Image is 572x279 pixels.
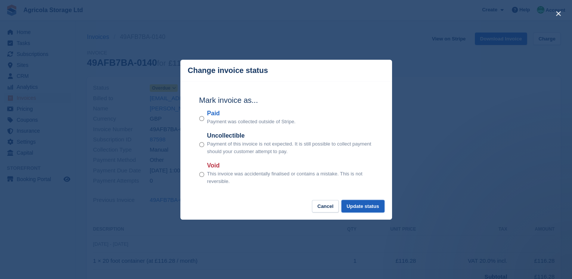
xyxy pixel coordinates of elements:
button: Update status [341,200,384,212]
label: Void [207,161,373,170]
button: Cancel [312,200,339,212]
p: Payment was collected outside of Stripe. [207,118,296,126]
label: Paid [207,109,296,118]
p: This invoice was accidentally finalised or contains a mistake. This is not reversible. [207,170,373,185]
p: Payment of this invoice is not expected. It is still possible to collect payment should your cust... [207,140,373,155]
label: Uncollectible [207,131,373,140]
button: close [552,8,564,20]
h2: Mark invoice as... [199,95,373,106]
p: Change invoice status [188,66,268,75]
